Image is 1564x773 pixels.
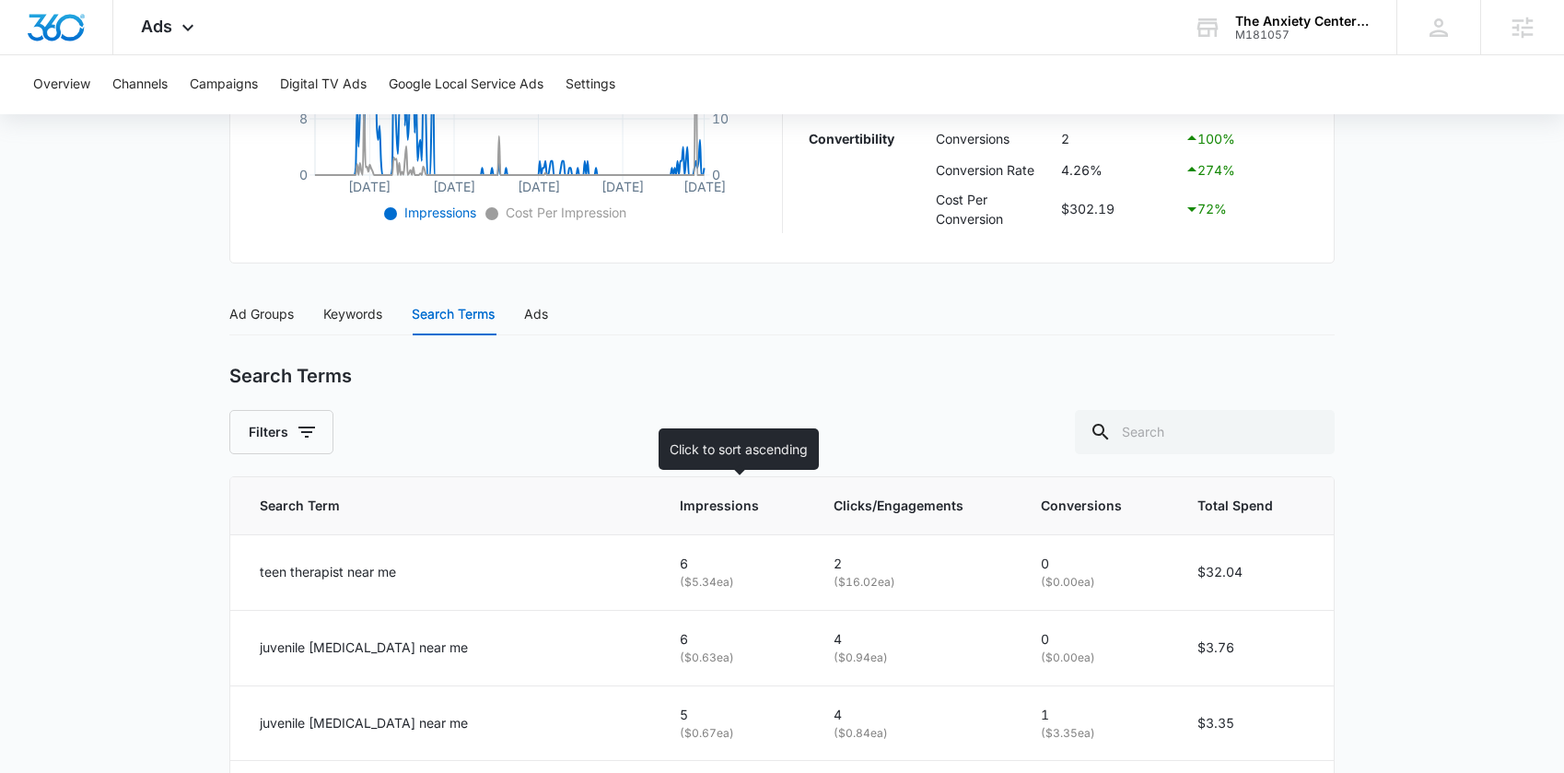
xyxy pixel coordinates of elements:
div: Ads [524,304,548,324]
button: Channels [112,55,168,114]
button: Settings [566,55,615,114]
span: Search Term [260,496,609,516]
p: juvenile [MEDICAL_DATA] near me [260,713,468,733]
button: Filters [229,410,333,454]
button: Overview [33,55,90,114]
p: ( $0.67 ea) [680,725,790,743]
td: $3.76 [1175,610,1334,685]
p: ( $0.63 ea) [680,650,790,667]
p: ( $0.00 ea) [1041,574,1153,591]
strong: Convertibility [809,131,894,146]
span: Total Spend [1197,496,1278,516]
span: Impressions [401,205,476,220]
p: 4 [834,705,997,725]
button: Digital TV Ads [280,55,367,114]
p: 6 [680,554,790,574]
button: Google Local Service Ads [389,55,543,114]
tspan: 0 [299,167,308,182]
div: 72 % [1185,198,1300,220]
td: $3.35 [1175,685,1334,761]
div: account name [1235,14,1370,29]
p: 2 [834,554,997,574]
div: Keywords [323,304,382,324]
p: ( $0.00 ea) [1041,650,1153,667]
p: ( $3.35 ea) [1041,725,1153,743]
p: 0 [1041,554,1153,574]
td: $302.19 [1056,185,1181,233]
div: Click to sort ascending [659,428,819,470]
tspan: [DATE] [683,178,726,193]
td: 4.26% [1056,154,1181,185]
span: Conversions [1041,496,1126,516]
p: ( $0.84 ea) [834,725,997,743]
tspan: [DATE] [348,178,391,193]
td: $32.04 [1175,534,1334,610]
span: Ads [141,17,172,36]
input: Search [1075,410,1335,454]
p: teen therapist near me [260,562,396,582]
p: 5 [680,705,790,725]
div: 274 % [1185,158,1300,181]
p: ( $16.02 ea) [834,574,997,591]
p: 0 [1041,629,1153,650]
div: Search Terms [412,304,495,324]
tspan: 10 [712,111,729,126]
span: Impressions [680,496,764,516]
tspan: 8 [299,111,308,126]
tspan: [DATE] [518,178,560,193]
p: 6 [680,629,790,650]
h2: Search Terms [229,365,352,388]
span: Clicks/Engagements [834,496,970,516]
div: Ad Groups [229,304,294,324]
span: Cost Per Impression [502,205,626,220]
tspan: [DATE] [433,178,475,193]
td: 2 [1056,123,1181,155]
tspan: 0 [712,167,720,182]
p: 4 [834,629,997,650]
p: juvenile [MEDICAL_DATA] near me [260,638,468,658]
p: 1 [1041,705,1153,725]
tspan: [DATE] [601,178,644,193]
td: Conversions [931,123,1056,155]
div: 100 % [1185,127,1300,149]
p: ( $5.34 ea) [680,574,790,591]
td: Cost Per Conversion [931,185,1056,233]
button: Campaigns [190,55,258,114]
div: account id [1235,29,1370,41]
p: ( $0.94 ea) [834,650,997,667]
td: Conversion Rate [931,154,1056,185]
